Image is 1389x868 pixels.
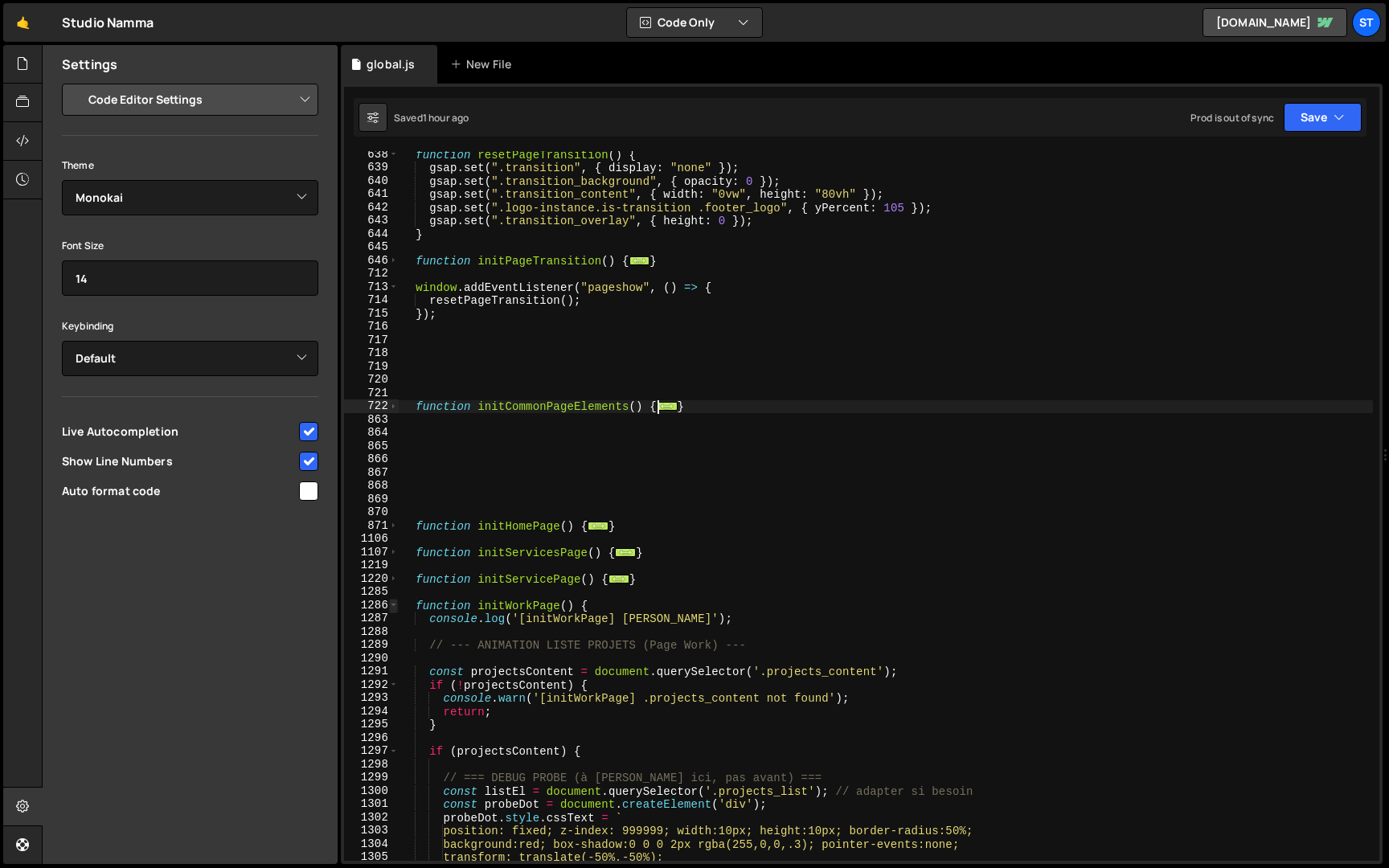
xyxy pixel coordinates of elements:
[62,13,154,32] div: Studio Namma
[344,758,399,772] div: 1298
[344,413,399,427] div: 863
[344,705,399,719] div: 1294
[344,824,399,837] div: 1303
[344,559,399,572] div: 1219
[62,318,114,334] label: Keybinding
[344,426,399,440] div: 864
[344,399,399,413] div: 722
[344,373,399,387] div: 720
[344,599,399,612] div: 1286
[344,214,399,227] div: 643
[627,8,762,37] button: Code Only
[344,240,399,254] div: 645
[344,506,399,519] div: 870
[1352,8,1381,37] a: St
[344,585,399,599] div: 1285
[615,547,636,556] span: ...
[344,652,399,665] div: 1290
[62,238,104,254] label: Font Size
[1190,111,1274,125] div: Prod is out of sync
[344,293,399,307] div: 714
[62,453,297,469] span: Show Line Numbers
[344,346,399,360] div: 718
[344,493,399,506] div: 869
[344,307,399,321] div: 715
[344,797,399,811] div: 1301
[344,546,399,559] div: 1107
[344,320,399,334] div: 716
[344,784,399,798] div: 1300
[344,227,399,241] div: 644
[344,148,399,162] div: 638
[62,158,94,174] label: Theme
[344,440,399,453] div: 865
[1203,8,1347,37] a: [DOMAIN_NAME]
[344,744,399,758] div: 1297
[344,638,399,652] div: 1289
[344,678,399,692] div: 1292
[344,174,399,188] div: 640
[344,280,399,294] div: 713
[344,466,399,480] div: 867
[344,811,399,825] div: 1302
[62,55,117,73] h2: Settings
[344,479,399,493] div: 868
[344,532,399,546] div: 1106
[344,837,399,851] div: 1304
[450,56,518,72] div: New File
[344,187,399,201] div: 641
[62,424,297,440] span: Live Autocompletion
[344,334,399,347] div: 717
[62,483,297,499] span: Auto format code
[344,612,399,625] div: 1287
[367,56,415,72] div: global.js
[3,3,43,42] a: 🤙
[344,201,399,215] div: 642
[657,402,678,411] span: ...
[344,718,399,731] div: 1295
[394,111,469,125] div: Saved
[629,256,650,264] span: ...
[344,731,399,745] div: 1296
[344,691,399,705] div: 1293
[608,574,629,583] span: ...
[344,360,399,374] div: 719
[344,771,399,784] div: 1299
[344,161,399,174] div: 639
[344,850,399,864] div: 1305
[344,387,399,400] div: 721
[344,665,399,678] div: 1291
[344,572,399,586] div: 1220
[344,625,399,639] div: 1288
[344,452,399,466] div: 866
[344,267,399,280] div: 712
[588,521,608,530] span: ...
[344,254,399,268] div: 646
[423,111,469,125] div: 1 hour ago
[1284,103,1362,132] button: Save
[344,519,399,533] div: 871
